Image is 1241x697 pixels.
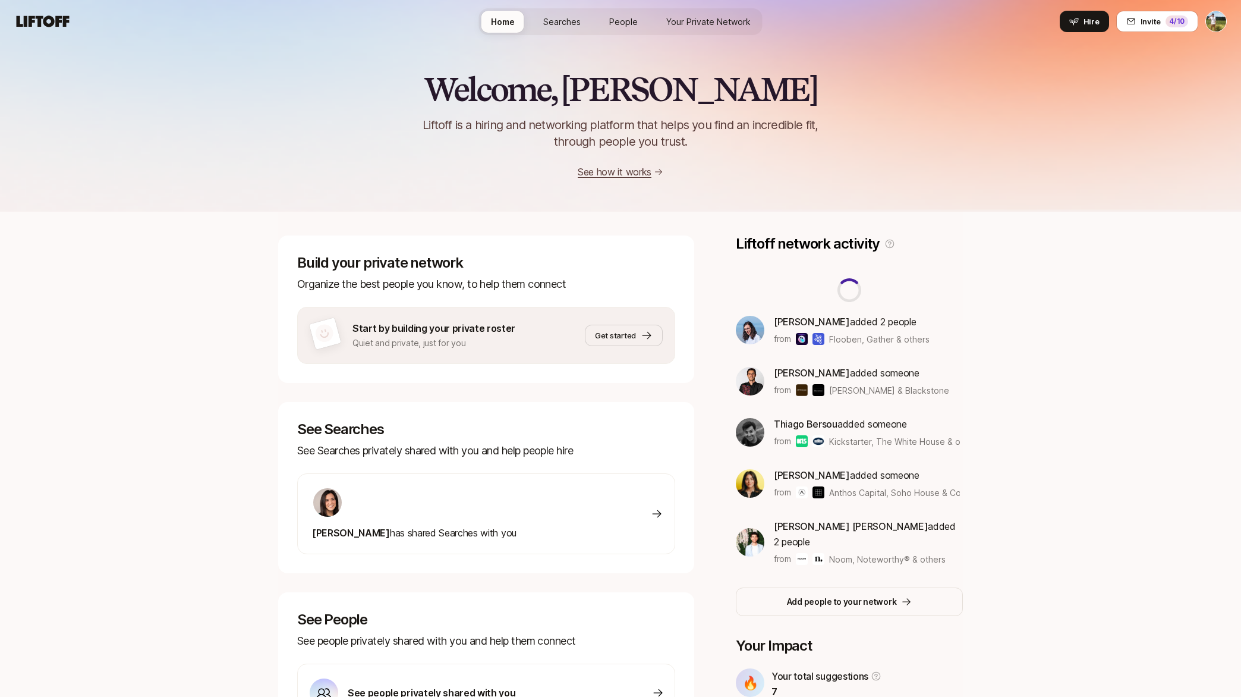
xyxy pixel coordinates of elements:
[829,437,981,447] span: Kickstarter, The White House & others
[774,467,960,483] p: added someone
[600,11,647,33] a: People
[1083,15,1100,27] span: Hire
[736,528,764,557] img: 14c26f81_4384_478d_b376_a1ca6885b3c1.jpg
[774,519,963,550] p: added 2 people
[297,633,675,649] p: See people privately shared with you and help them connect
[1060,11,1109,32] button: Hire
[736,236,880,252] p: Liftoff network activity
[774,485,791,500] p: from
[585,325,663,346] button: Get started
[829,553,946,566] span: Noom, Noteworthy® & others
[297,442,675,459] p: See Searches privately shared with you and help people hire
[774,383,791,397] p: from
[352,321,515,336] p: Start by building your private roster
[774,469,850,481] span: [PERSON_NAME]
[774,434,791,448] p: from
[424,71,818,107] h2: Welcome, [PERSON_NAME]
[297,276,675,293] p: Organize the best people you know, to help them connect
[812,384,824,396] img: Blackstone
[1141,15,1161,27] span: Invite
[297,255,675,271] p: Build your private network
[481,11,524,33] a: Home
[297,421,675,438] p: See Searches
[796,435,808,447] img: Kickstarter
[736,638,963,654] p: Your Impact
[812,553,824,565] img: Noteworthy®
[1205,11,1227,32] button: Tyler Kieft
[312,527,516,539] span: has shared Searches with you
[771,668,868,684] p: Your total suggestions
[736,588,963,616] button: Add people to your network
[812,435,824,447] img: The White House
[313,322,335,344] img: default-avatar.svg
[774,520,928,532] span: [PERSON_NAME] [PERSON_NAME]
[1116,11,1198,32] button: Invite4/10
[736,469,764,498] img: dc9a4624_5136_443e_b003_f78d74dec5e3.jpg
[796,333,808,345] img: Flooben
[796,553,808,565] img: Noom
[774,552,791,566] p: from
[812,486,824,498] img: Soho House & Co
[657,11,760,33] a: Your Private Network
[595,329,636,341] span: Get started
[352,336,515,350] p: Quiet and private, just for you
[534,11,590,33] a: Searches
[796,384,808,396] img: J.P. Morgan
[736,316,764,344] img: 3b21b1e9_db0a_4655_a67f_ab9b1489a185.jpg
[829,333,930,346] span: Flooben, Gather & others
[774,367,850,379] span: [PERSON_NAME]
[774,314,930,329] p: added 2 people
[774,316,850,328] span: [PERSON_NAME]
[543,15,581,28] span: Searches
[774,416,960,432] p: added someone
[666,15,751,28] span: Your Private Network
[1206,11,1226,32] img: Tyler Kieft
[829,488,997,498] span: Anthos Capital, Soho House & Co & others
[408,117,833,150] p: Liftoff is a hiring and networking platform that helps you find an incredible fit, through people...
[736,418,764,447] img: 6af00304_7fa6_446b_85d4_716c50cfa6d8.jpg
[774,418,837,430] span: Thiago Bersou
[796,486,808,498] img: Anthos Capital
[297,611,675,628] p: See People
[812,333,824,345] img: Gather
[787,595,897,609] p: Add people to your network
[774,365,949,381] p: added someone
[578,166,651,178] a: See how it works
[1166,15,1188,27] div: 4 /10
[491,15,515,28] span: Home
[829,384,949,397] span: [PERSON_NAME] & Blackstone
[736,367,764,395] img: ACg8ocKfD4J6FzG9_HAYQ9B8sLvPSEBLQEDmbHTY_vjoi9sRmV9s2RKt=s160-c
[774,332,791,346] p: from
[609,15,638,28] span: People
[312,527,390,539] span: [PERSON_NAME]
[313,488,342,517] img: 71d7b91d_d7cb_43b4_a7ea_a9b2f2cc6e03.jpg
[736,668,764,697] div: 🔥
